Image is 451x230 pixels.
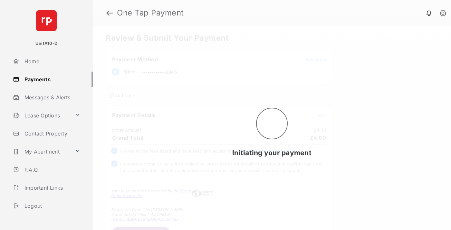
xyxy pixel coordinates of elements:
[117,9,184,17] strong: One Tap Payment
[10,108,72,123] a: Lease Options
[10,90,93,105] a: Messages & Alerts
[10,180,83,195] a: Important Links
[10,162,93,177] a: F.A.Q.
[36,10,57,31] img: svg+xml;base64,PHN2ZyB4bWxucz0iaHR0cDovL3d3dy53My5vcmcvMjAwMC9zdmciIHdpZHRoPSI2NCIgaGVpZ2h0PSI2NC...
[232,149,312,157] span: Initiating your payment
[35,40,57,47] p: UnitA10-D
[10,198,93,214] a: Logout
[10,72,93,87] a: Payments
[10,54,93,69] a: Home
[10,126,93,141] a: Contact Property
[10,144,72,159] a: My Apartment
